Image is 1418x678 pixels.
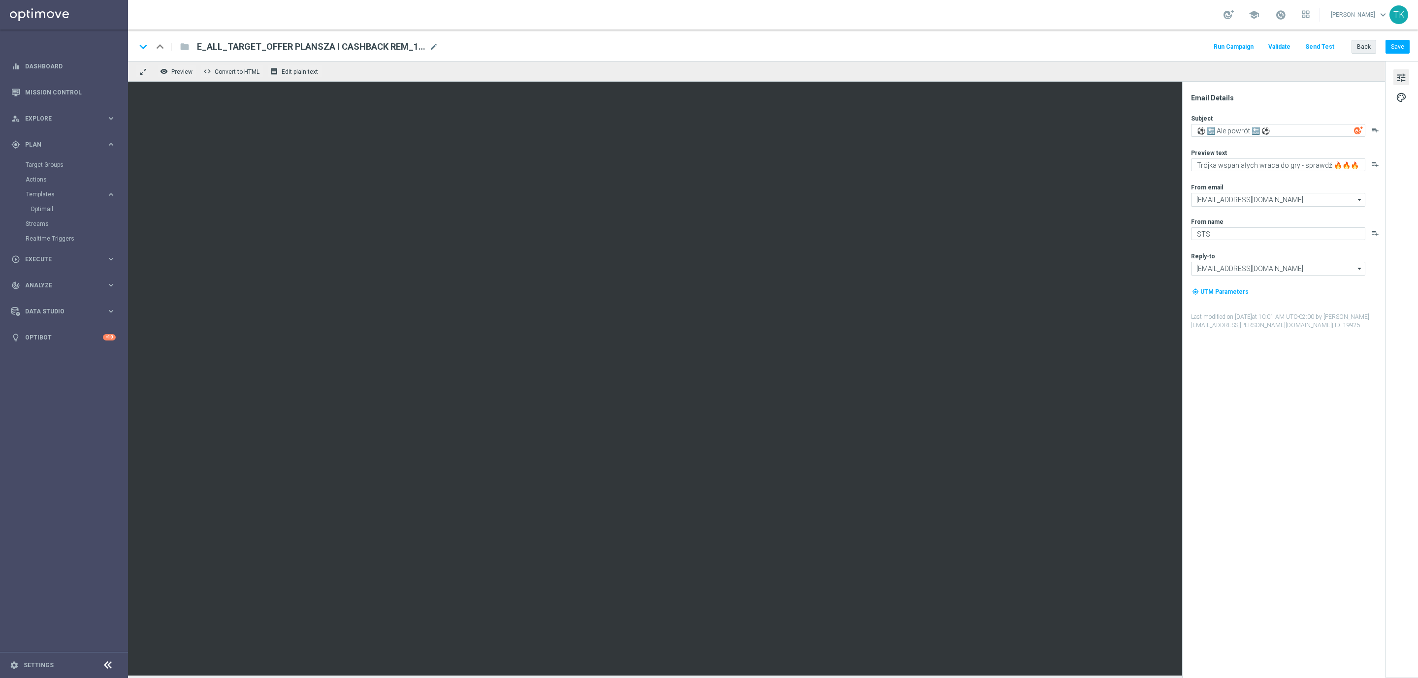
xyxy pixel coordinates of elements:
span: Validate [1268,43,1290,50]
div: Dashboard [11,53,116,79]
div: Actions [26,172,127,187]
a: Optibot [25,324,103,350]
div: Target Groups [26,157,127,172]
img: optiGenie.svg [1354,126,1363,135]
span: Templates [26,191,97,197]
label: Subject [1191,115,1213,123]
div: Analyze [11,281,106,290]
i: arrow_drop_down [1355,262,1365,275]
a: Target Groups [26,161,102,169]
label: From email [1191,184,1223,191]
button: lightbulb Optibot +10 [11,334,116,341]
div: Optibot [11,324,116,350]
a: Actions [26,176,102,184]
i: gps_fixed [11,140,20,149]
span: Convert to HTML [215,68,259,75]
i: equalizer [11,62,20,71]
a: Settings [24,662,54,668]
button: receipt Edit plain text [268,65,322,78]
button: playlist_add [1371,160,1379,168]
span: code [203,67,211,75]
button: playlist_add [1371,126,1379,134]
input: Select [1191,262,1365,276]
button: Run Campaign [1212,40,1255,54]
div: Templates [26,191,106,197]
button: Back [1352,40,1376,54]
div: Mission Control [11,79,116,105]
label: Last modified on [DATE] at 10:01 AM UTC-02:00 by [PERSON_NAME][EMAIL_ADDRESS][PERSON_NAME][DOMAIN... [1191,313,1384,330]
button: remove_red_eye Preview [158,65,197,78]
button: code Convert to HTML [201,65,264,78]
button: equalizer Dashboard [11,62,116,70]
i: play_circle_outline [11,255,20,264]
div: TK [1389,5,1408,24]
div: Email Details [1191,93,1384,102]
div: person_search Explore keyboard_arrow_right [11,115,116,123]
a: Streams [26,220,102,228]
a: Optimail [31,205,102,213]
i: lightbulb [11,333,20,342]
button: Data Studio keyboard_arrow_right [11,308,116,315]
input: Select [1191,193,1365,207]
span: mode_edit [429,42,438,51]
div: Realtime Triggers [26,231,127,246]
button: tune [1393,69,1409,85]
span: Analyze [25,282,106,288]
button: Validate [1267,40,1292,54]
span: school [1249,9,1259,20]
label: Reply-to [1191,252,1215,260]
button: Mission Control [11,89,116,96]
button: Templates keyboard_arrow_right [26,190,116,198]
button: play_circle_outline Execute keyboard_arrow_right [11,255,116,263]
span: Data Studio [25,308,106,314]
button: track_changes Analyze keyboard_arrow_right [11,281,116,289]
button: playlist_add [1371,229,1379,237]
div: Optimail [31,202,127,216]
a: Mission Control [25,79,116,105]
button: gps_fixed Plan keyboard_arrow_right [11,141,116,149]
a: [PERSON_NAME]keyboard_arrow_down [1330,7,1389,22]
span: palette [1396,91,1407,104]
label: From name [1191,218,1224,226]
span: Edit plain text [282,68,318,75]
button: palette [1393,89,1409,105]
div: Data Studio [11,307,106,316]
i: keyboard_arrow_right [106,307,116,316]
div: Execute [11,255,106,264]
i: arrow_drop_down [1355,193,1365,206]
label: Preview text [1191,149,1227,157]
a: Dashboard [25,53,116,79]
i: remove_red_eye [160,67,168,75]
i: keyboard_arrow_down [136,39,151,54]
i: settings [10,661,19,670]
i: keyboard_arrow_right [106,114,116,123]
div: Plan [11,140,106,149]
button: Save [1386,40,1410,54]
span: Preview [171,68,193,75]
div: Streams [26,216,127,231]
div: Explore [11,114,106,123]
i: my_location [1192,288,1199,295]
i: keyboard_arrow_right [106,254,116,264]
span: tune [1396,71,1407,84]
i: receipt [270,67,278,75]
span: Explore [25,116,106,122]
i: keyboard_arrow_right [106,140,116,149]
div: Templates [26,187,127,216]
span: UTM Parameters [1200,288,1249,295]
span: Execute [25,256,106,262]
i: keyboard_arrow_right [106,280,116,290]
span: keyboard_arrow_down [1378,9,1388,20]
a: Realtime Triggers [26,235,102,243]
